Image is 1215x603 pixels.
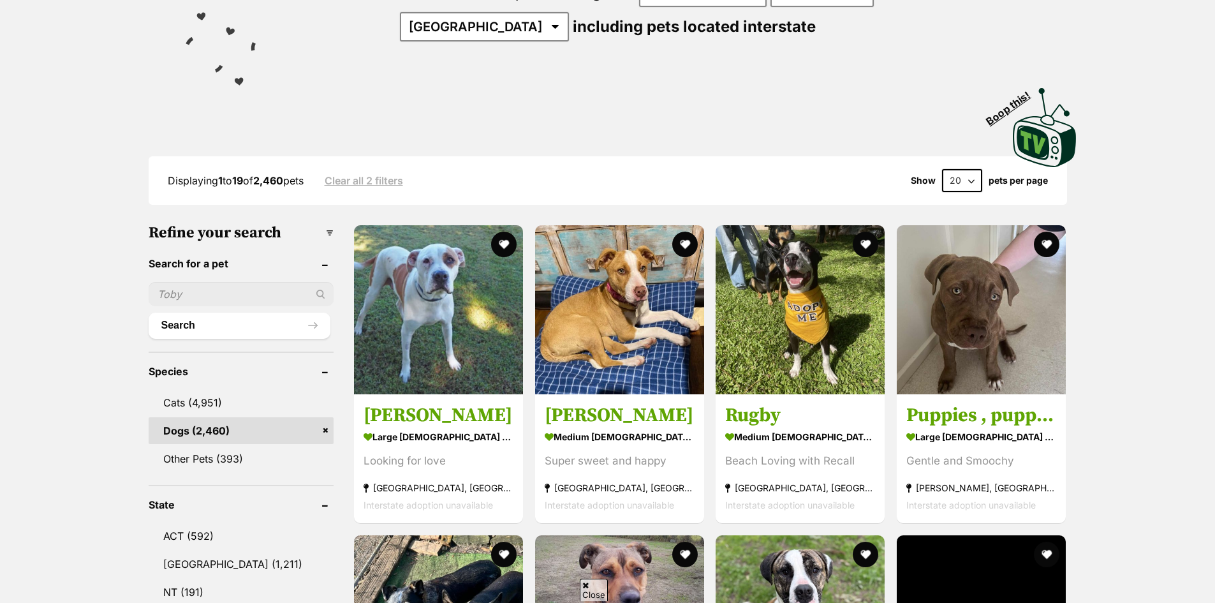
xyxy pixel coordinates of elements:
[354,225,523,394] img: Neville - Mastiff Dog
[364,452,513,470] div: Looking for love
[149,313,331,338] button: Search
[364,500,493,510] span: Interstate adoption unavailable
[725,403,875,428] h3: Rugby
[545,500,674,510] span: Interstate adoption unavailable
[906,452,1056,470] div: Gentle and Smoochy
[1034,232,1059,257] button: favourite
[545,403,695,428] h3: [PERSON_NAME]
[325,175,403,186] a: Clear all 2 filters
[149,417,334,444] a: Dogs (2,460)
[906,500,1036,510] span: Interstate adoption unavailable
[545,428,695,446] strong: medium [DEMOGRAPHIC_DATA] Dog
[491,542,517,567] button: favourite
[149,366,334,377] header: Species
[725,479,875,496] strong: [GEOGRAPHIC_DATA], [GEOGRAPHIC_DATA]
[149,389,334,416] a: Cats (4,951)
[491,232,517,257] button: favourite
[897,225,1066,394] img: Puppies , puppies and more Puppies - American Staffordshire Terrier Dog
[364,403,513,428] h3: [PERSON_NAME]
[1034,542,1059,567] button: favourite
[218,174,223,187] strong: 1
[853,542,878,567] button: favourite
[364,428,513,446] strong: large [DEMOGRAPHIC_DATA] Dog
[354,394,523,523] a: [PERSON_NAME] large [DEMOGRAPHIC_DATA] Dog Looking for love [GEOGRAPHIC_DATA], [GEOGRAPHIC_DATA] ...
[906,479,1056,496] strong: [PERSON_NAME], [GEOGRAPHIC_DATA]
[149,224,334,242] h3: Refine your search
[573,17,816,36] span: including pets located interstate
[853,232,878,257] button: favourite
[253,174,283,187] strong: 2,460
[906,428,1056,446] strong: large [DEMOGRAPHIC_DATA] Dog
[149,499,334,510] header: State
[580,579,608,601] span: Close
[149,282,334,306] input: Toby
[545,479,695,496] strong: [GEOGRAPHIC_DATA], [GEOGRAPHIC_DATA]
[364,479,513,496] strong: [GEOGRAPHIC_DATA], [GEOGRAPHIC_DATA]
[149,551,334,577] a: [GEOGRAPHIC_DATA] (1,211)
[725,452,875,470] div: Beach Loving with Recall
[725,500,855,510] span: Interstate adoption unavailable
[911,175,936,186] span: Show
[535,394,704,523] a: [PERSON_NAME] medium [DEMOGRAPHIC_DATA] Dog Super sweet and happy [GEOGRAPHIC_DATA], [GEOGRAPHIC_...
[1013,88,1077,167] img: PetRescue TV logo
[535,225,704,394] img: Stacey - Australian Kelpie Dog
[672,232,697,257] button: favourite
[983,81,1042,127] span: Boop this!
[168,174,304,187] span: Displaying to of pets
[149,258,334,269] header: Search for a pet
[716,225,885,394] img: Rugby - Bull Terrier Dog
[906,403,1056,428] h3: Puppies , puppies and more Puppies
[672,542,697,567] button: favourite
[897,394,1066,523] a: Puppies , puppies and more Puppies large [DEMOGRAPHIC_DATA] Dog Gentle and Smoochy [PERSON_NAME],...
[989,175,1048,186] label: pets per page
[149,445,334,472] a: Other Pets (393)
[1013,77,1077,170] a: Boop this!
[149,523,334,549] a: ACT (592)
[716,394,885,523] a: Rugby medium [DEMOGRAPHIC_DATA] Dog Beach Loving with Recall [GEOGRAPHIC_DATA], [GEOGRAPHIC_DATA]...
[232,174,243,187] strong: 19
[725,428,875,446] strong: medium [DEMOGRAPHIC_DATA] Dog
[545,452,695,470] div: Super sweet and happy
